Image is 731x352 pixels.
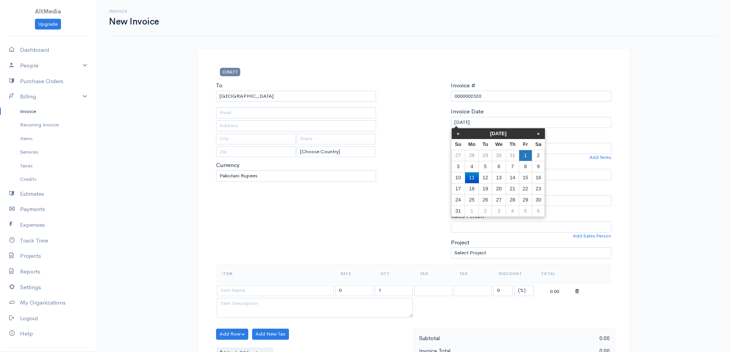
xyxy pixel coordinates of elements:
th: Rate [335,264,374,283]
td: 17 [452,183,465,194]
td: 27 [492,194,506,205]
th: Total [535,264,574,283]
th: Discount [493,264,535,283]
td: 19 [479,183,492,194]
td: 28 [506,194,519,205]
td: 1 [465,205,479,216]
td: 18 [465,183,479,194]
td: 23 [532,183,545,194]
td: 5 [519,205,532,216]
input: State [297,133,375,144]
td: 3 [452,161,465,172]
th: Tu [479,139,492,150]
h1: New Invoice [109,17,159,26]
h6: Invoice [109,9,159,13]
label: Currency [216,161,239,170]
td: 12 [479,172,492,183]
th: » [532,128,545,139]
td: 5 [479,161,492,172]
td: 28 [465,150,479,161]
span: AltMedia [35,8,61,15]
label: Project [451,238,469,247]
input: Email [216,107,376,118]
th: Th [506,139,519,150]
td: 29 [519,194,532,205]
div: 0.00 [536,286,574,295]
a: Add Sales Person [573,232,611,239]
th: Su [452,139,465,150]
td: 7 [506,161,519,172]
th: Qty [374,264,414,283]
a: Add Terms [589,154,611,161]
th: « [452,128,465,139]
th: Tax [453,264,493,283]
th: Mo [465,139,479,150]
th: Tax [414,264,453,283]
td: 30 [492,150,506,161]
input: Item Name [217,285,334,296]
td: 1 [519,150,532,161]
td: 16 [532,172,545,183]
input: City [216,133,296,144]
input: Address [216,120,376,131]
input: Zip [216,146,296,157]
th: [DATE] [465,128,532,139]
td: 13 [492,172,506,183]
input: Client Name [216,91,376,102]
div: 0.00 [514,334,614,343]
td: 4 [465,161,479,172]
th: Fr [519,139,532,150]
td: 30 [532,194,545,205]
td: 14 [506,172,519,183]
td: 11 [465,172,479,183]
td: 24 [452,194,465,205]
td: 3 [492,205,506,216]
td: 25 [465,194,479,205]
th: We [492,139,506,150]
button: Add Row [216,329,249,340]
label: Sales Person [451,212,484,221]
td: 31 [506,150,519,161]
label: Invoice Date [451,107,483,116]
td: 8 [519,161,532,172]
div: Subtotal [415,334,515,343]
th: Sa [532,139,545,150]
a: Upgrade [35,19,61,30]
td: 9 [532,161,545,172]
td: 2 [479,205,492,216]
td: 29 [479,150,492,161]
span: DRAFT [220,68,240,76]
td: 10 [452,172,465,183]
td: 6 [532,205,545,216]
td: 20 [492,183,506,194]
td: 15 [519,172,532,183]
td: 26 [479,194,492,205]
th: Item [216,264,335,283]
td: 21 [506,183,519,194]
td: 22 [519,183,532,194]
button: Add New Tax [252,329,289,340]
td: 2 [532,150,545,161]
label: To [216,81,223,90]
td: 31 [452,205,465,216]
td: 4 [506,205,519,216]
label: Invoice # [451,81,475,90]
td: 27 [452,150,465,161]
td: 6 [492,161,506,172]
input: dd-mm-yyyy [451,117,611,128]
